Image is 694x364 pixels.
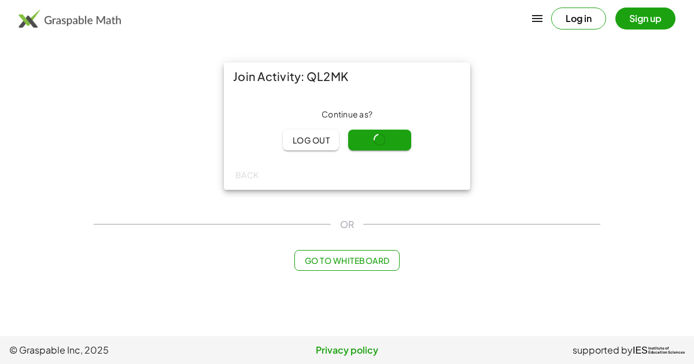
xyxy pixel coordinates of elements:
[294,250,399,271] button: Go to Whiteboard
[648,347,685,355] span: Institute of Education Sciences
[551,8,606,30] button: Log in
[573,343,633,357] span: supported by
[233,109,461,120] div: Continue as ?
[615,8,675,30] button: Sign up
[304,255,389,266] span: Go to Whiteboard
[340,218,354,231] span: OR
[9,343,234,357] span: © Graspable Inc, 2025
[633,345,648,356] span: IES
[224,62,470,90] div: Join Activity: QL2MK
[633,343,685,357] a: IESInstitute ofEducation Sciences
[234,343,459,357] a: Privacy policy
[283,130,339,150] button: Log out
[292,135,330,145] span: Log out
